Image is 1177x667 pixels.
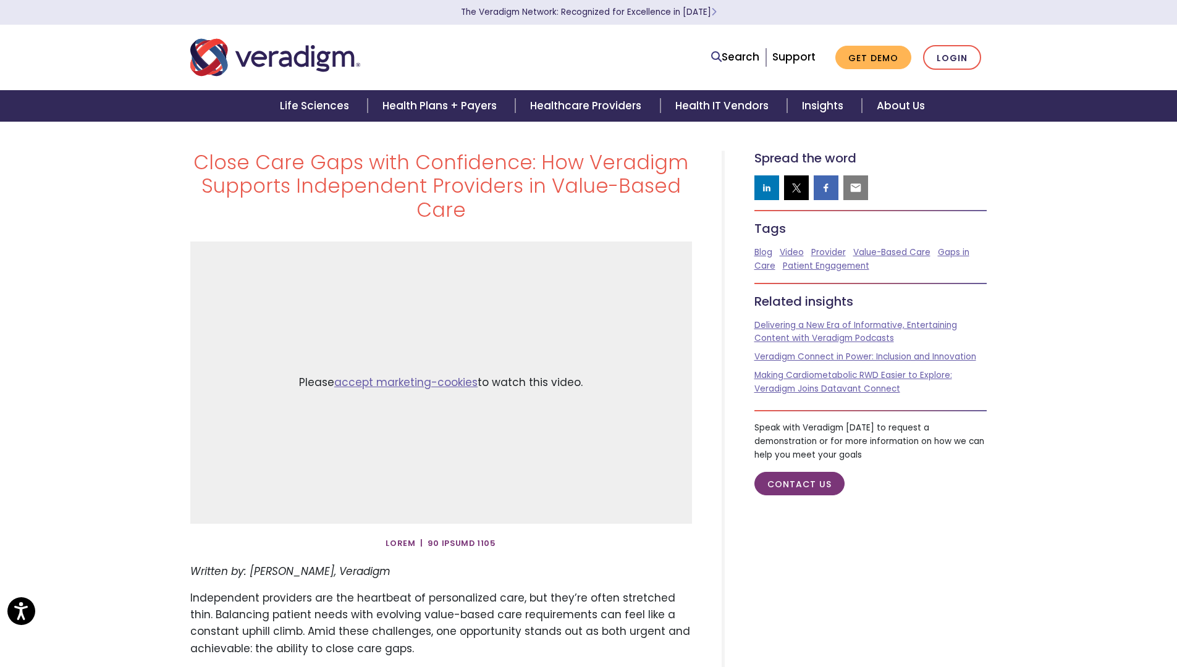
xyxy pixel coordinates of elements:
a: Insights [787,90,862,122]
a: Provider [811,246,846,258]
a: Blog [754,246,772,258]
a: Get Demo [835,46,911,70]
a: The Veradigm Network: Recognized for Excellence in [DATE]Learn More [461,6,717,18]
img: email sharing button [850,182,862,194]
a: About Us [862,90,940,122]
img: facebook sharing button [820,182,832,194]
a: Veradigm Connect in Power: Inclusion and Innovation [754,351,976,363]
span: Lorem | 90 Ipsumd 1105 [386,534,496,553]
a: Life Sciences [265,90,368,122]
img: linkedin sharing button [761,182,773,194]
h5: Related insights [754,294,987,309]
a: Value-Based Care [853,246,930,258]
a: Patient Engagement [783,260,869,272]
em: Written by: [PERSON_NAME], Veradigm [190,564,390,579]
a: Health IT Vendors [660,90,787,122]
img: Veradigm logo [190,37,360,78]
a: Search [711,49,759,65]
h5: Tags [754,221,987,236]
h1: Close Care Gaps with Confidence: How Veradigm Supports Independent Providers in Value-Based Care [190,151,692,222]
a: Support [772,49,816,64]
span: Please to watch this video. [299,374,583,391]
p: Independent providers are the heartbeat of personalized care, but they’re often stretched thin. B... [190,590,692,657]
h5: Spread the word [754,151,987,166]
a: Gaps in Care [754,246,969,272]
a: Health Plans + Payers [368,90,515,122]
a: Contact Us [754,472,845,496]
p: Speak with Veradigm [DATE] to request a demonstration or for more information on how we can help ... [754,421,987,461]
img: twitter sharing button [790,182,803,194]
a: Delivering a New Era of Informative, Entertaining Content with Veradigm Podcasts [754,319,957,345]
span: Learn More [711,6,717,18]
a: Healthcare Providers [515,90,660,122]
a: Making Cardiometabolic RWD Easier to Explore: Veradigm Joins Datavant Connect [754,369,952,395]
a: Login [923,45,981,70]
a: accept marketing-cookies [334,375,478,390]
a: Video [780,246,804,258]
